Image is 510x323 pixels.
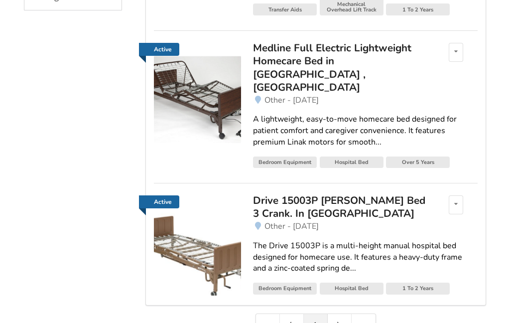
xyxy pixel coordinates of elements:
[320,283,383,295] div: Hospital Bed
[253,3,317,15] div: Transfer Aids
[154,195,241,296] a: Active
[264,95,319,106] span: Other - [DATE]
[253,157,317,168] div: Bedroom Equipment
[253,114,477,148] div: A lightweight, easy-to-move homecare bed designed for patient comfort and caregiver convenience. ...
[154,56,241,143] img: bedroom equipment-medline full electric lightweight homecare bed in qualicum , vancouver island
[139,195,179,208] a: Active
[264,221,319,232] span: Other - [DATE]
[386,3,450,15] div: 1 To 2 Years
[154,43,241,143] a: Active
[253,194,427,220] div: Drive 15003P [PERSON_NAME] Bed 3 Crank. In [GEOGRAPHIC_DATA]
[253,94,477,106] a: Other - [DATE]
[253,195,427,220] a: Drive 15003P [PERSON_NAME] Bed 3 Crank. In [GEOGRAPHIC_DATA]
[386,157,450,168] div: Over 5 Years
[253,41,427,94] div: Medline Full Electric Lightweight Homecare Bed in [GEOGRAPHIC_DATA] , [GEOGRAPHIC_DATA]
[253,232,477,283] a: The Drive 15003P is a multi-height manual hospital bed designed for homecare use. It features a h...
[253,156,477,171] a: Bedroom EquipmentHospital BedOver 5 Years
[253,43,427,94] a: Medline Full Electric Lightweight Homecare Bed in [GEOGRAPHIC_DATA] , [GEOGRAPHIC_DATA]
[253,282,477,297] a: Bedroom EquipmentHospital Bed1 To 2 Years
[253,220,477,232] a: Other - [DATE]
[386,283,450,295] div: 1 To 2 Years
[154,208,241,296] img: bedroom equipment-drive 15003p manuel bed 3 crank. in qualicum beach
[253,240,477,275] div: The Drive 15003P is a multi-height manual hospital bed designed for homecare use. It features a h...
[253,106,477,156] a: A lightweight, easy-to-move homecare bed designed for patient comfort and caregiver convenience. ...
[139,43,179,56] a: Active
[320,157,383,168] div: Hospital Bed
[253,283,317,295] div: Bedroom Equipment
